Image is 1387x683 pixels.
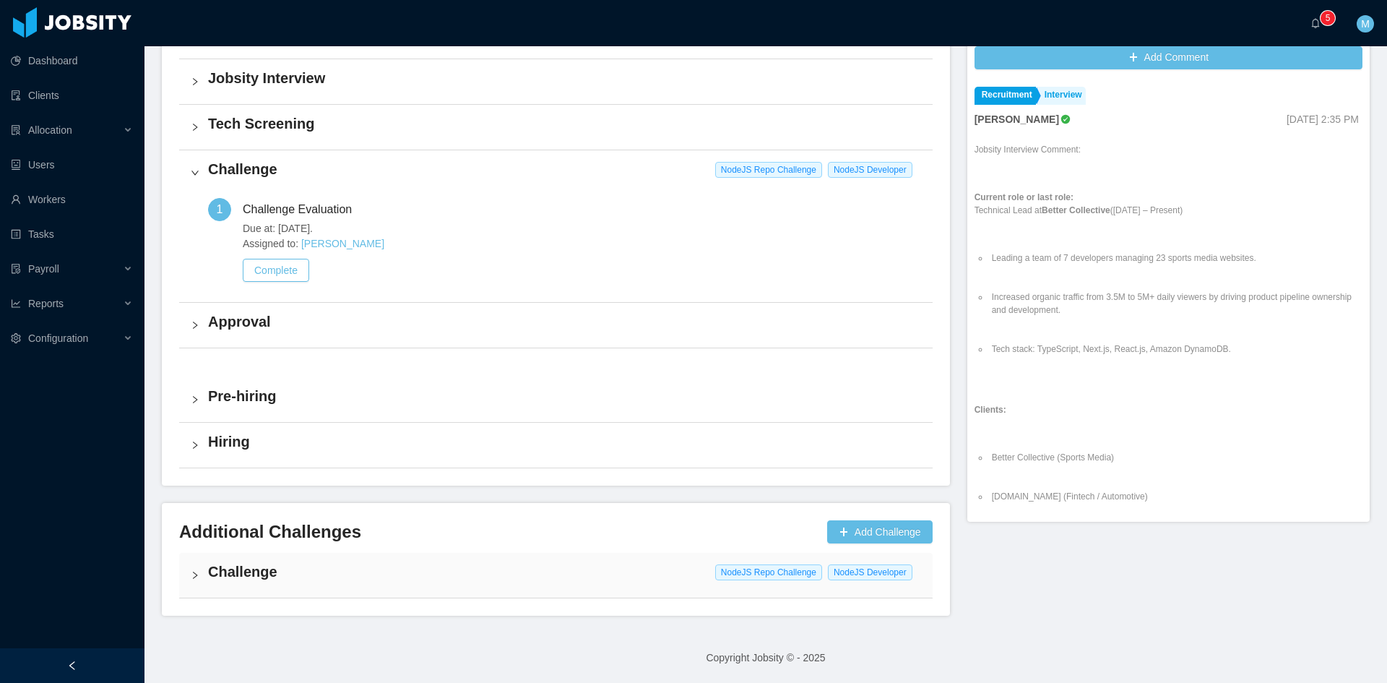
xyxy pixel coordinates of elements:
h4: Approval [208,312,921,332]
i: icon: file-protect [11,264,21,274]
a: [PERSON_NAME] [301,238,384,249]
strong: Better Collective [1042,205,1110,215]
i: icon: right [191,123,199,132]
div: Challenge Evaluation [243,198,363,221]
button: icon: plusAdd Comment [975,46,1362,69]
h4: Challenge [208,159,921,179]
a: icon: auditClients [11,81,133,110]
button: Complete [243,259,309,282]
strong: Clients: [975,405,1006,415]
a: Interview [1037,87,1086,105]
i: icon: solution [11,125,21,135]
h4: Hiring [208,431,921,452]
span: Assigned to: [243,236,921,252]
i: icon: right [191,395,199,404]
span: Due at: [DATE]. [243,221,921,236]
i: icon: right [191,168,199,177]
strong: [PERSON_NAME] [975,113,1059,125]
span: Configuration [28,332,88,344]
li: Better Collective (Sports Media) [989,451,1362,477]
li: Leading a team of 7 developers managing 23 sports media websites. [989,252,1362,278]
div: icon: rightPre-hiring [179,377,933,422]
span: Payroll [28,263,59,275]
i: icon: right [191,321,199,330]
i: icon: bell [1310,18,1321,28]
span: Allocation [28,124,72,136]
li: [DOMAIN_NAME] (Fintech / Automotive) [989,490,1362,516]
strong: Current role or last role: [975,192,1073,202]
button: icon: plusAdd Challenge [827,520,933,544]
a: Complete [243,265,309,276]
span: NodeJS Developer [828,162,912,178]
span: M [1361,15,1370,33]
span: Reports [28,298,64,309]
i: icon: right [191,441,199,450]
a: icon: userWorkers [11,185,133,214]
div: icon: rightHiring [179,423,933,468]
li: Increased organic traffic from 3.5M to 5M+ daily viewers by driving product pipeline ownership an... [989,291,1362,330]
a: Recruitment [975,87,1036,105]
i: icon: right [191,77,199,86]
sup: 5 [1321,11,1335,25]
div: icon: rightTech Screening [179,105,933,150]
span: 1 [217,203,223,215]
h4: Challenge [208,562,921,582]
h4: Pre-hiring [208,386,921,406]
span: [DATE] 2:35 PM [1287,113,1359,125]
i: icon: right [191,571,199,580]
li: Tech stack: TypeScript, Next.js, React.js, Amazon DynamoDB. [989,343,1362,369]
span: NodeJS Repo Challenge [715,162,822,178]
a: icon: robotUsers [11,150,133,179]
a: icon: pie-chartDashboard [11,46,133,75]
a: icon: profileTasks [11,220,133,249]
h4: Tech Screening [208,113,921,134]
h4: Jobsity Interview [208,68,921,88]
span: NodeJS Developer [828,564,912,580]
h3: Additional Challenges [179,520,821,544]
div: icon: rightChallenge [179,553,933,598]
div: icon: rightChallenge [179,150,933,195]
p: Technical Lead at ([DATE] – Present) [975,191,1362,217]
i: icon: line-chart [11,298,21,309]
div: icon: rightApproval [179,303,933,348]
footer: Copyright Jobsity © - 2025 [144,633,1387,683]
span: NodeJS Repo Challenge [715,564,822,580]
p: 5 [1326,11,1331,25]
i: icon: setting [11,333,21,343]
div: icon: rightJobsity Interview [179,59,933,104]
